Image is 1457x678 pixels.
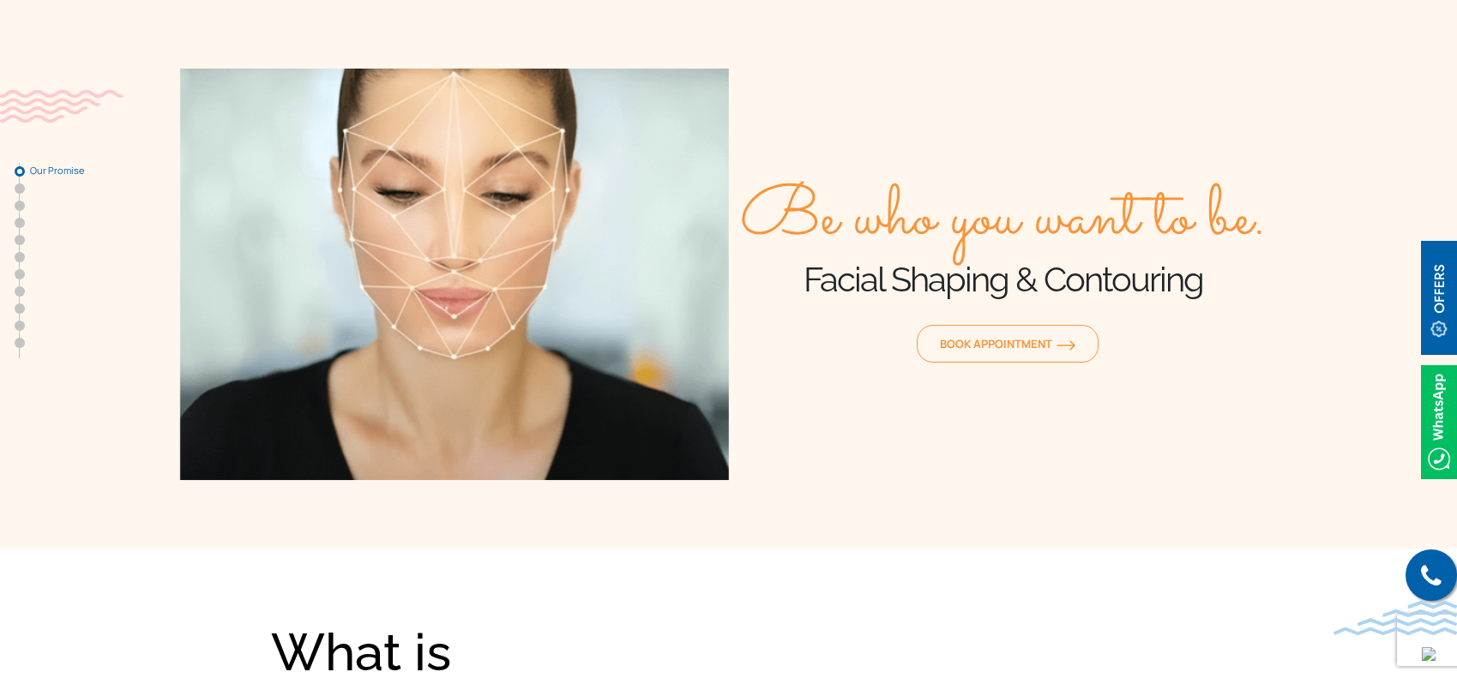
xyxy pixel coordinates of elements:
[1057,340,1075,351] img: orange-arrow
[917,325,1099,363] a: Book Appointmentorange-arrow
[940,336,1075,351] span: Book Appointment
[740,181,1266,258] span: Be who you want to be.
[1422,647,1436,661] img: up-blue-arrow.svg
[1421,241,1457,355] img: offerBt
[729,258,1278,301] h1: Facial Shaping & Contouring
[30,165,116,176] span: Our Promise
[15,166,25,177] a: Our Promise
[1421,411,1457,429] a: Whatsappicon
[1421,365,1457,479] img: Whatsappicon
[1334,601,1457,635] img: bluewave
